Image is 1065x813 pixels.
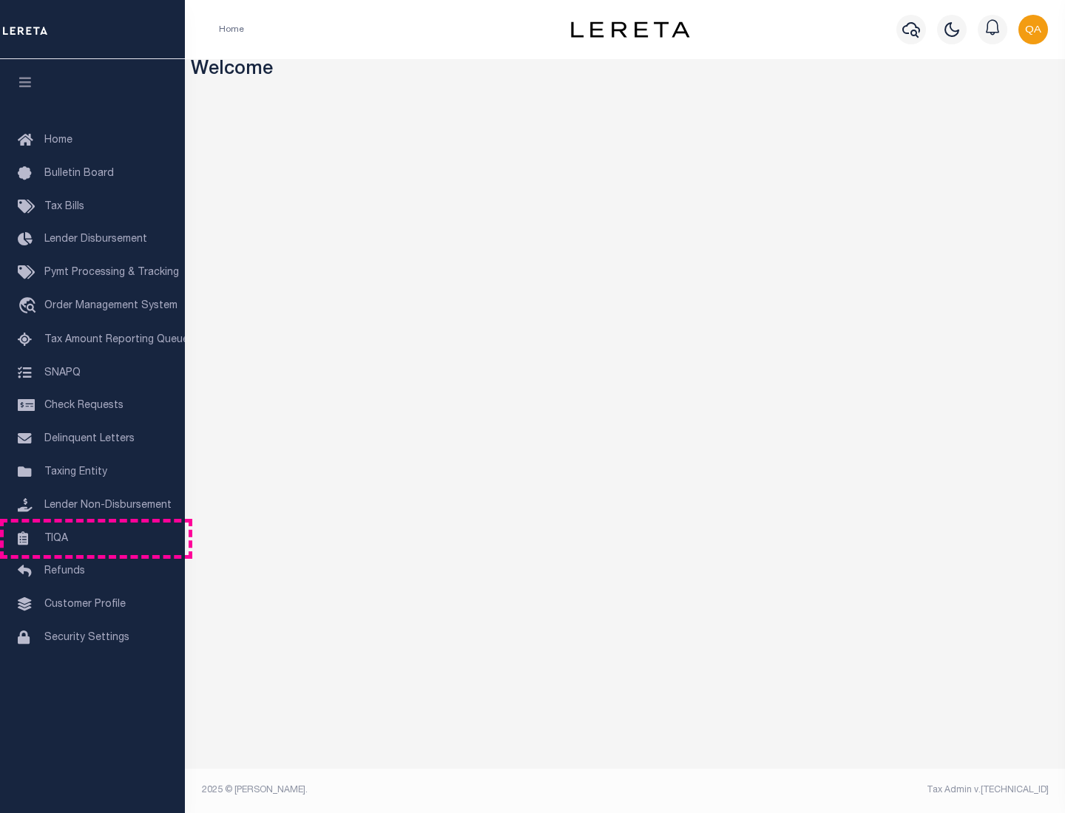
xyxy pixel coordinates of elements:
[44,169,114,179] span: Bulletin Board
[571,21,689,38] img: logo-dark.svg
[44,135,72,146] span: Home
[18,297,41,316] i: travel_explore
[44,566,85,576] span: Refunds
[44,301,177,311] span: Order Management System
[44,367,81,378] span: SNAPQ
[636,783,1049,797] div: Tax Admin v.[TECHNICAL_ID]
[44,467,107,477] span: Taxing Entity
[44,599,126,610] span: Customer Profile
[44,533,68,543] span: TIQA
[44,500,172,511] span: Lender Non-Disbursement
[44,335,189,345] span: Tax Amount Reporting Queue
[44,268,179,278] span: Pymt Processing & Tracking
[219,23,244,36] li: Home
[191,59,1060,82] h3: Welcome
[44,401,124,411] span: Check Requests
[191,783,626,797] div: 2025 © [PERSON_NAME].
[44,234,147,245] span: Lender Disbursement
[44,202,84,212] span: Tax Bills
[44,633,129,643] span: Security Settings
[44,434,135,444] span: Delinquent Letters
[1018,15,1048,44] img: svg+xml;base64,PHN2ZyB4bWxucz0iaHR0cDovL3d3dy53My5vcmcvMjAwMC9zdmciIHBvaW50ZXItZXZlbnRzPSJub25lIi...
